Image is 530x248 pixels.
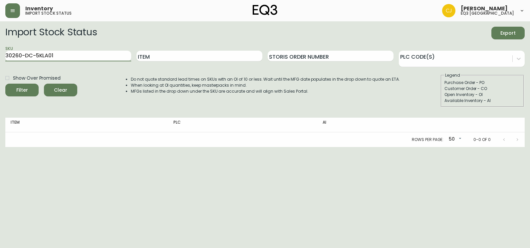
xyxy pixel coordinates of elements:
[473,137,491,143] p: 0-0 of 0
[25,11,72,15] h5: import stock status
[442,4,455,17] img: 7836c8950ad67d536e8437018b5c2533
[412,137,443,143] p: Rows per page:
[25,6,53,11] span: Inventory
[168,118,317,132] th: PLC
[446,134,463,145] div: 50
[44,84,77,96] button: Clear
[5,27,97,39] h2: Import Stock Status
[444,92,520,98] div: Open Inventory - OI
[131,82,400,88] li: When looking at OI quantities, keep masterpacks in mind.
[491,27,525,39] button: Export
[131,88,400,94] li: MFGs listed in the drop down under the SKU are accurate and will align with Sales Portal.
[13,75,61,82] span: Show Over Promised
[5,84,39,96] button: Filter
[444,72,461,78] legend: Legend
[317,118,436,132] th: AI
[444,80,520,86] div: Purchase Order - PO
[49,86,72,94] span: Clear
[253,5,277,15] img: logo
[131,76,400,82] li: Do not quote standard lead times on SKUs with an OI of 10 or less. Wait until the MFG date popula...
[444,98,520,104] div: Available Inventory - AI
[461,6,508,11] span: [PERSON_NAME]
[5,118,168,132] th: Item
[16,86,28,94] div: Filter
[444,86,520,92] div: Customer Order - CO
[461,11,514,15] h5: eq3 [GEOGRAPHIC_DATA]
[497,29,519,37] span: Export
